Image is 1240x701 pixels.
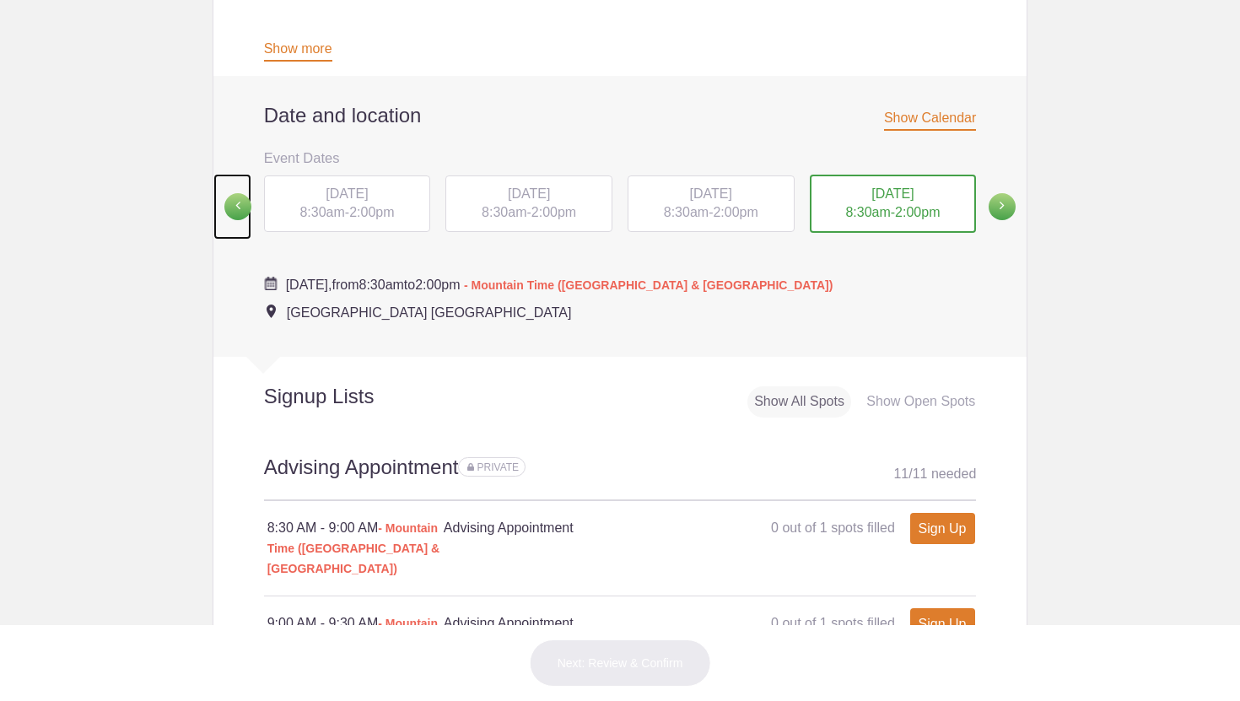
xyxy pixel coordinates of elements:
[908,466,912,481] span: /
[530,639,711,687] button: Next: Review & Confirm
[467,461,519,473] span: Sign ups for this sign up list are private. Your sign up will be visible only to you and the even...
[264,277,278,290] img: Cal purple
[910,608,975,639] a: Sign Up
[264,453,977,501] h2: Advising Appointment
[860,386,982,418] div: Show Open Spots
[349,205,394,219] span: 2:00pm
[213,384,485,409] h2: Signup Lists
[771,520,895,535] span: 0 out of 1 spots filled
[809,174,978,235] button: [DATE] 8:30am-2:00pm
[664,205,709,219] span: 8:30am
[286,278,332,292] span: [DATE],
[286,278,833,292] span: from to
[326,186,368,201] span: [DATE]
[713,205,757,219] span: 2:00pm
[771,616,895,630] span: 0 out of 1 spots filled
[845,205,890,219] span: 8:30am
[895,205,940,219] span: 2:00pm
[690,186,732,201] span: [DATE]
[810,175,977,234] div: -
[627,175,795,234] button: [DATE] 8:30am-2:00pm
[264,41,332,62] a: Show more
[464,278,833,292] span: - Mountain Time ([GEOGRAPHIC_DATA] & [GEOGRAPHIC_DATA])
[477,461,520,473] span: PRIVATE
[264,103,977,128] h2: Date and location
[628,175,795,233] div: -
[415,278,460,292] span: 2:00pm
[884,111,976,131] span: Show Calendar
[445,175,613,234] button: [DATE] 8:30am-2:00pm
[267,521,440,575] span: - Mountain Time ([GEOGRAPHIC_DATA] & [GEOGRAPHIC_DATA])
[264,145,977,170] h3: Event Dates
[444,613,709,634] h4: Advising Appointment
[893,461,976,487] div: 11 11 needed
[910,513,975,544] a: Sign Up
[482,205,526,219] span: 8:30am
[445,175,612,233] div: -
[299,205,344,219] span: 8:30am
[267,518,444,579] div: 8:30 AM - 9:00 AM
[508,186,550,201] span: [DATE]
[267,305,276,318] img: Event location
[263,175,432,234] button: [DATE] 8:30am-2:00pm
[747,386,851,418] div: Show All Spots
[264,175,431,233] div: -
[871,186,914,201] span: [DATE]
[444,518,709,538] h4: Advising Appointment
[359,278,403,292] span: 8:30am
[467,463,474,471] img: Lock
[531,205,576,219] span: 2:00pm
[287,305,572,320] span: [GEOGRAPHIC_DATA] [GEOGRAPHIC_DATA]
[267,613,444,674] div: 9:00 AM - 9:30 AM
